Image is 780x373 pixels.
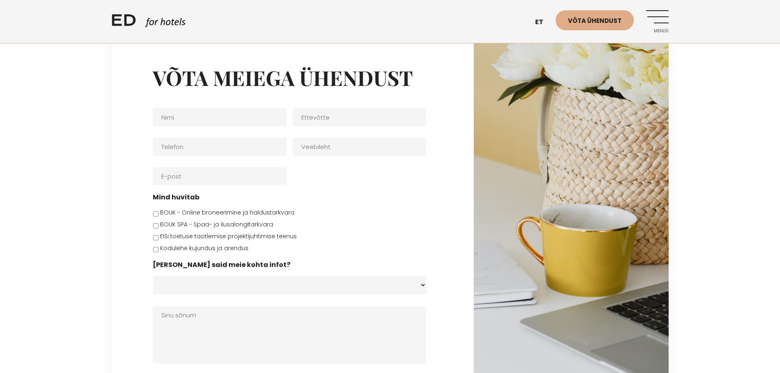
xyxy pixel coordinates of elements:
a: Võta ühendust [556,10,634,30]
input: E-post [153,167,286,185]
input: Veebileht [293,138,426,156]
input: Telefon [153,138,286,156]
input: Ettevõtte [293,108,426,126]
label: EISi toetuse taotlemise projektijuhtimise teenus [160,232,297,241]
label: Mind huvitab [153,193,199,202]
label: BOUK - Online broneerimine ja haldustarkvara [160,208,294,217]
label: BOUK SPA - Spaa- ja ilusalongitarkvara [160,220,273,229]
a: et [531,12,556,32]
a: ED HOTELS [112,12,185,33]
input: Nimi [153,108,286,126]
span: Menüü [646,29,669,34]
label: Kodulehe kujundus ja arendus [160,244,249,253]
a: Menüü [646,10,669,33]
h2: Võta meiega ühendust [153,66,433,90]
label: [PERSON_NAME] said meie kohta infot? [153,261,290,269]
